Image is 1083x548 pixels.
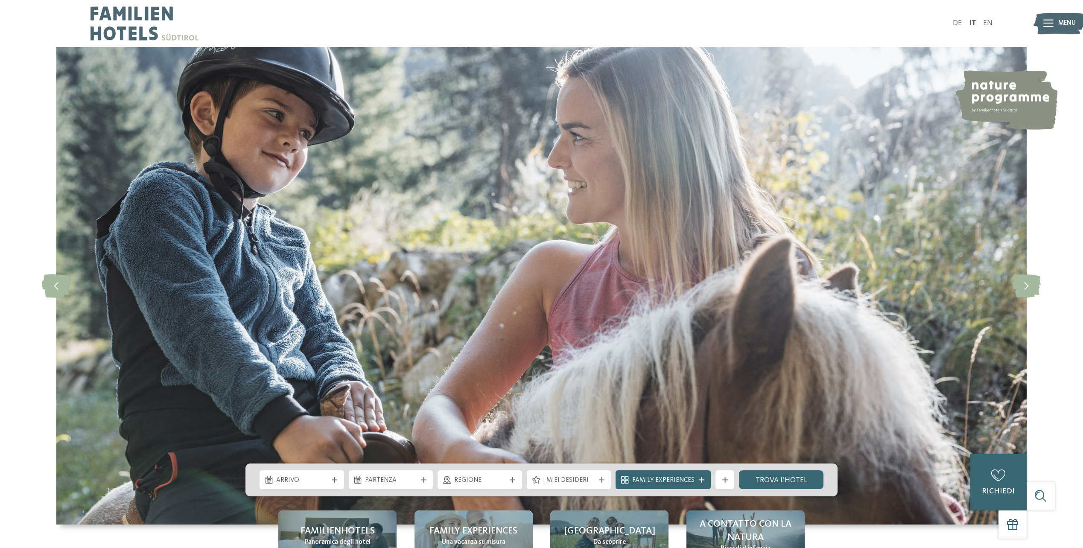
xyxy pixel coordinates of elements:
[429,525,517,538] span: Family experiences
[301,525,375,538] span: Familienhotels
[983,20,993,27] a: EN
[365,476,417,485] span: Partenza
[970,454,1027,510] a: richiedi
[982,488,1015,495] span: richiedi
[1058,19,1076,28] span: Menu
[969,20,976,27] a: IT
[564,525,655,538] span: [GEOGRAPHIC_DATA]
[305,538,371,547] span: Panoramica degli hotel
[739,470,823,489] a: trova l’hotel
[593,538,626,547] span: Da scoprire
[543,476,595,485] span: I miei desideri
[56,47,1027,525] img: Family hotel Alto Adige: the happy family places!
[276,476,328,485] span: Arrivo
[632,476,695,485] span: Family Experiences
[954,70,1057,130] img: nature programme by Familienhotels Südtirol
[953,20,962,27] a: DE
[454,476,506,485] span: Regione
[442,538,505,547] span: Una vacanza su misura
[696,518,795,544] span: A contatto con la natura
